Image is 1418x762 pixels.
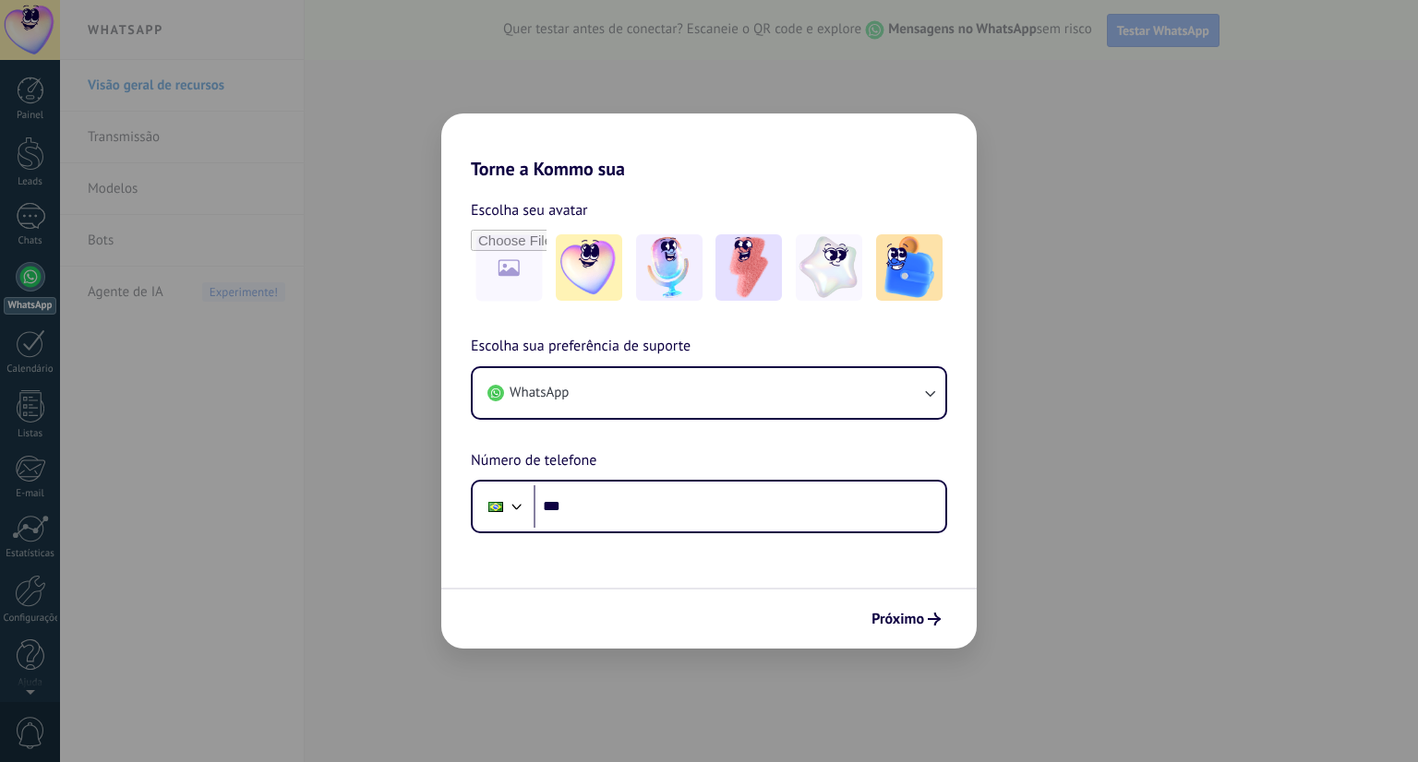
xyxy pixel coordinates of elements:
span: Escolha sua preferência de suporte [471,335,691,359]
button: WhatsApp [473,368,945,418]
button: Próximo [863,603,949,635]
img: -2.jpeg [636,234,703,301]
img: -1.jpeg [556,234,622,301]
span: WhatsApp [510,384,569,402]
img: -4.jpeg [796,234,862,301]
h2: Torne a Kommo sua [441,113,977,180]
span: Próximo [871,613,924,625]
span: Escolha seu avatar [471,198,588,222]
img: -3.jpeg [715,234,782,301]
div: Brazil: + 55 [478,487,513,526]
img: -5.jpeg [876,234,943,301]
span: Número de telefone [471,449,596,473]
